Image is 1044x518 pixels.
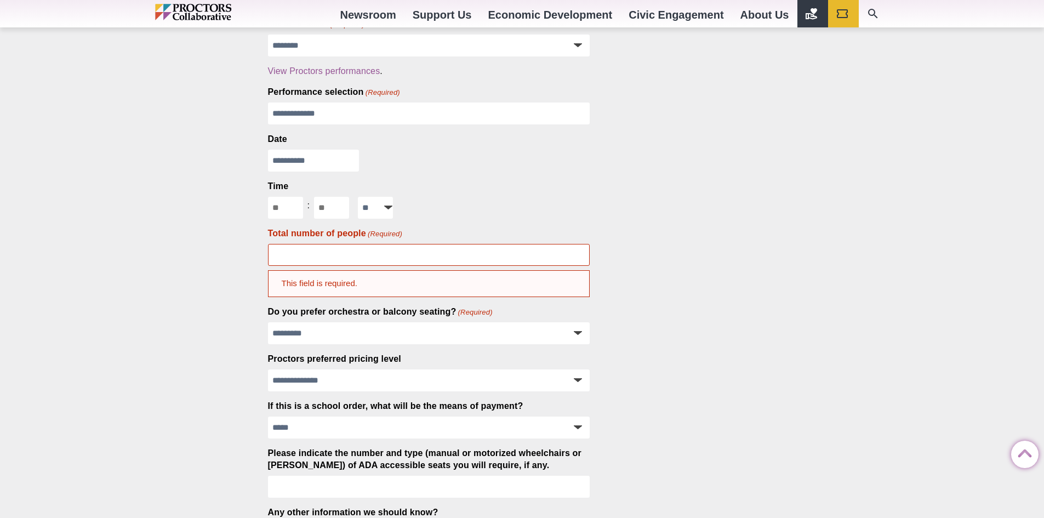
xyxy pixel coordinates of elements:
a: View Proctors performances [268,66,380,76]
div: : [303,197,315,214]
div: This field is required. [268,270,590,297]
span: (Required) [457,308,493,317]
span: (Required) [364,88,400,98]
label: If this is a school order, what will be the means of payment? [268,400,523,412]
label: Please indicate the number and type (manual or motorized wheelchairs or [PERSON_NAME]) of ADA acc... [268,447,590,471]
legend: Time [268,180,289,192]
label: Total number of people [268,227,403,240]
a: Back to Top [1011,441,1033,463]
span: (Required) [367,229,402,239]
label: Date [268,133,287,145]
label: Do you prefer orchestra or balcony seating? [268,306,493,318]
img: Proctors logo [155,4,278,20]
div: . [268,65,590,77]
label: Proctors preferred pricing level [268,353,401,365]
label: Performance selection [268,86,400,98]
